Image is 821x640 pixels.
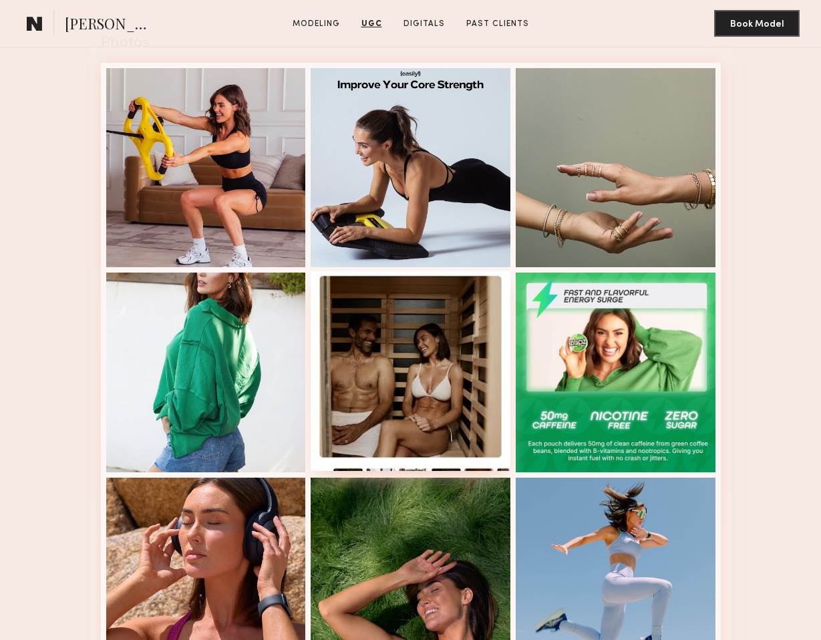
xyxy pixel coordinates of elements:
[287,18,345,30] a: Modeling
[398,18,450,30] a: Digitals
[461,18,534,30] a: Past Clients
[714,17,800,29] a: Book Model
[65,13,158,37] span: [PERSON_NAME]
[356,18,387,30] a: UGC
[714,10,800,37] button: Book Model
